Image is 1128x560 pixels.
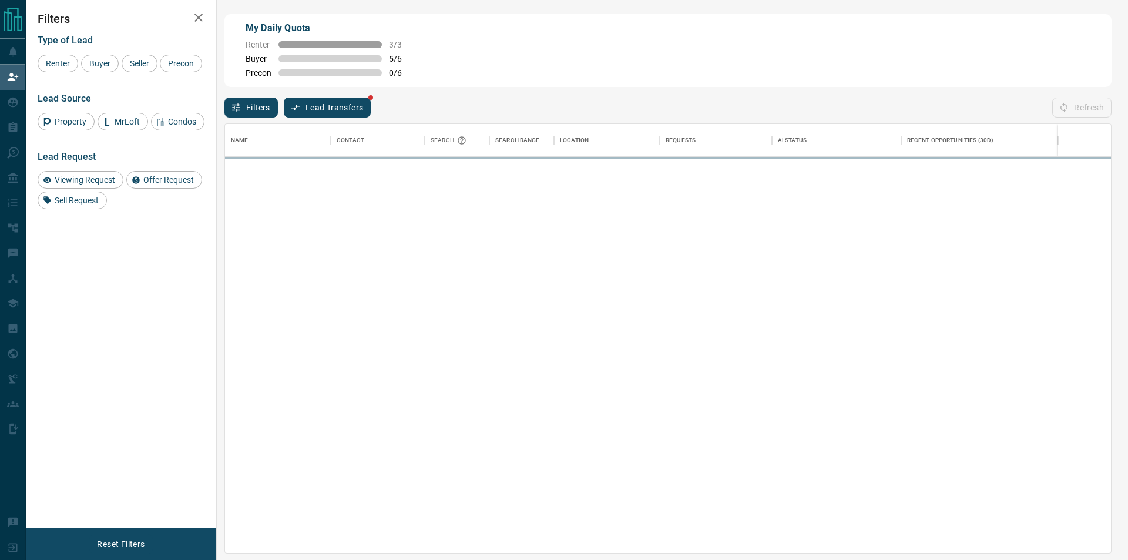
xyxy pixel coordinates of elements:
[660,124,772,157] div: Requests
[231,124,249,157] div: Name
[85,59,115,68] span: Buyer
[778,124,807,157] div: AI Status
[38,93,91,104] span: Lead Source
[489,124,554,157] div: Search Range
[38,151,96,162] span: Lead Request
[666,124,696,157] div: Requests
[560,124,589,157] div: Location
[38,35,93,46] span: Type of Lead
[160,55,202,72] div: Precon
[337,124,364,157] div: Contact
[38,113,95,130] div: Property
[431,124,469,157] div: Search
[554,124,660,157] div: Location
[51,175,119,185] span: Viewing Request
[89,534,152,554] button: Reset Filters
[151,113,204,130] div: Condos
[51,117,90,126] span: Property
[164,59,198,68] span: Precon
[38,171,123,189] div: Viewing Request
[98,113,148,130] div: MrLoft
[246,54,271,63] span: Buyer
[122,55,157,72] div: Seller
[246,40,271,49] span: Renter
[907,124,993,157] div: Recent Opportunities (30d)
[389,40,415,49] span: 3 / 3
[126,59,153,68] span: Seller
[901,124,1058,157] div: Recent Opportunities (30d)
[42,59,74,68] span: Renter
[246,21,415,35] p: My Daily Quota
[225,124,331,157] div: Name
[284,98,371,118] button: Lead Transfers
[389,68,415,78] span: 0 / 6
[224,98,278,118] button: Filters
[38,55,78,72] div: Renter
[772,124,901,157] div: AI Status
[126,171,202,189] div: Offer Request
[38,192,107,209] div: Sell Request
[164,117,200,126] span: Condos
[246,68,271,78] span: Precon
[81,55,119,72] div: Buyer
[110,117,144,126] span: MrLoft
[389,54,415,63] span: 5 / 6
[495,124,540,157] div: Search Range
[51,196,103,205] span: Sell Request
[331,124,425,157] div: Contact
[38,12,204,26] h2: Filters
[139,175,198,185] span: Offer Request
